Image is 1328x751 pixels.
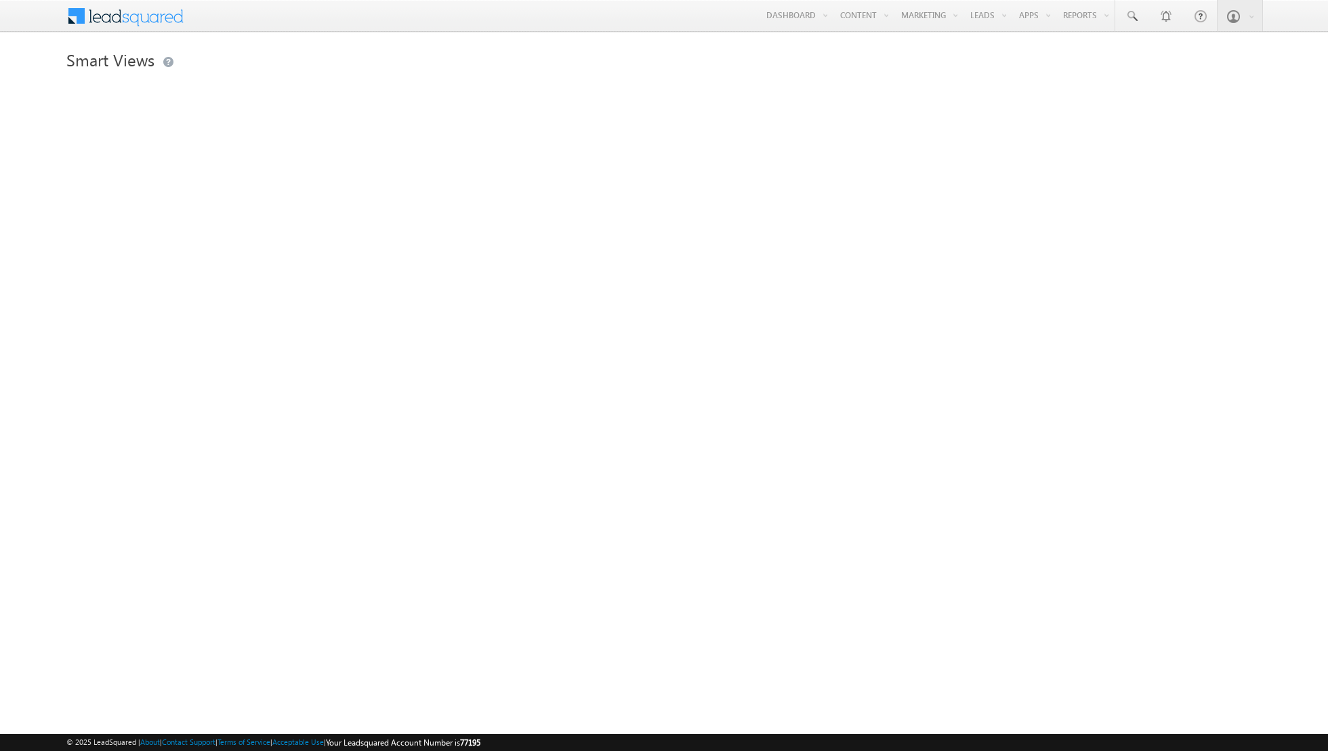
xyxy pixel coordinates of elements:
[217,737,270,746] a: Terms of Service
[66,736,480,749] span: © 2025 LeadSquared | | | | |
[140,737,160,746] a: About
[272,737,324,746] a: Acceptable Use
[460,737,480,748] span: 77195
[66,49,154,70] span: Smart Views
[162,737,215,746] a: Contact Support
[326,737,480,748] span: Your Leadsquared Account Number is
